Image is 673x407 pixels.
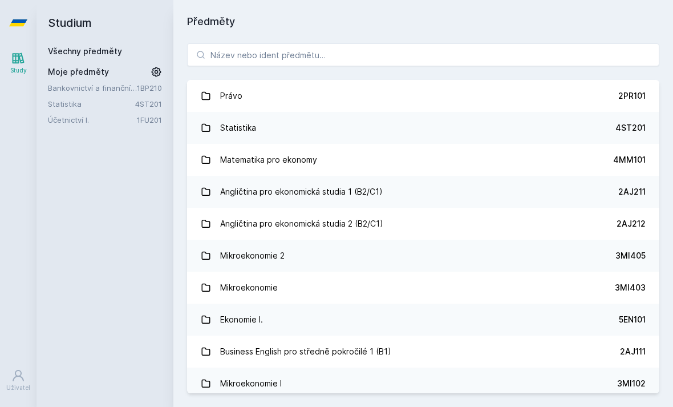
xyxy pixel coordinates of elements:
span: Moje předměty [48,66,109,78]
div: Mikroekonomie [220,276,278,299]
div: 4ST201 [615,122,646,134]
a: Mikroekonomie 2 3MI405 [187,240,659,272]
a: 1FU201 [137,115,162,124]
a: Mikroekonomie 3MI403 [187,272,659,304]
a: 1BP210 [137,83,162,92]
div: Study [10,66,27,75]
div: Statistika [220,116,256,139]
div: Mikroekonomie I [220,372,282,395]
a: Angličtina pro ekonomická studia 2 (B2/C1) 2AJ212 [187,208,659,240]
input: Název nebo ident předmětu… [187,43,659,66]
div: Právo [220,84,242,107]
div: Angličtina pro ekonomická studia 1 (B2/C1) [220,180,383,203]
div: Business English pro středně pokročilé 1 (B1) [220,340,391,363]
a: Účetnictví I. [48,114,137,126]
a: 4ST201 [135,99,162,108]
div: 4MM101 [613,154,646,166]
a: Angličtina pro ekonomická studia 1 (B2/C1) 2AJ211 [187,176,659,208]
a: Matematika pro ekonomy 4MM101 [187,144,659,176]
div: 2AJ211 [618,186,646,198]
div: 2AJ111 [620,346,646,357]
div: Ekonomie I. [220,308,263,331]
a: Právo 2PR101 [187,80,659,112]
div: 2AJ212 [617,218,646,229]
a: Study [2,46,34,80]
a: Bankovnictví a finanční instituce [48,82,137,94]
div: 5EN101 [619,314,646,325]
div: 3MI403 [615,282,646,293]
div: 3MI102 [617,378,646,389]
div: 2PR101 [618,90,646,102]
a: Statistika [48,98,135,110]
div: Mikroekonomie 2 [220,244,285,267]
div: Angličtina pro ekonomická studia 2 (B2/C1) [220,212,383,235]
a: Business English pro středně pokročilé 1 (B1) 2AJ111 [187,336,659,368]
a: Mikroekonomie I 3MI102 [187,368,659,400]
div: 3MI405 [615,250,646,261]
div: Matematika pro ekonomy [220,148,317,171]
h1: Předměty [187,14,659,30]
a: Všechny předměty [48,46,122,56]
a: Ekonomie I. 5EN101 [187,304,659,336]
a: Statistika 4ST201 [187,112,659,144]
a: Uživatel [2,363,34,398]
div: Uživatel [6,384,30,392]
